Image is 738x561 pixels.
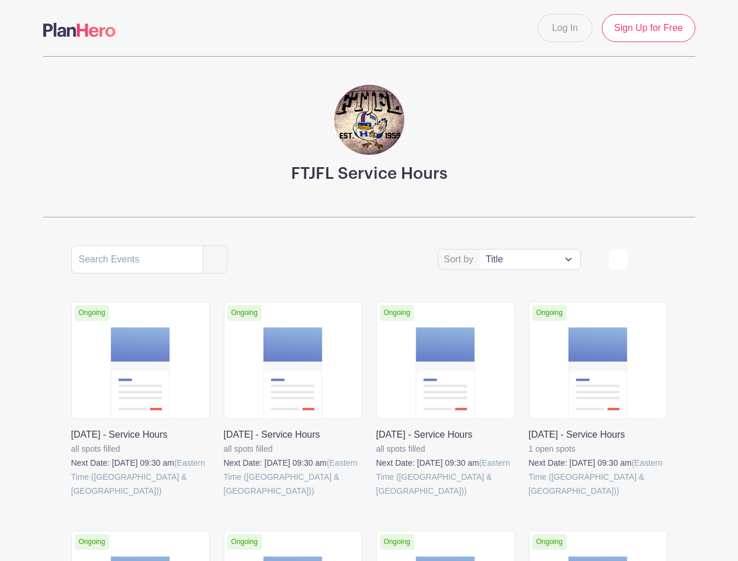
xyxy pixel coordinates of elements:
[538,14,593,42] a: Log In
[43,23,116,37] img: logo-507f7623f17ff9eddc593b1ce0a138ce2505c220e1c5a4e2b4648c50719b7d32.svg
[334,85,404,155] img: FTJFL%203.jpg
[291,164,448,184] h3: FTJFL Service Hours
[609,249,667,270] div: order and view
[444,252,477,266] label: Sort by
[602,14,695,42] a: Sign Up for Free
[71,245,203,273] input: Search Events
